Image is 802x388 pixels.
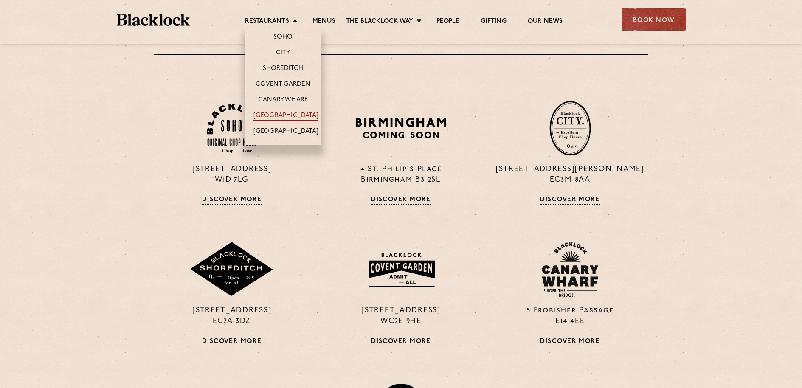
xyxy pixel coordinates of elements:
[354,115,448,141] img: BIRMINGHAM-P22_-e1747915156957.png
[323,164,479,186] p: 4 St. Philip's Place Birmingham B3 2SL
[154,306,310,327] p: [STREET_ADDRESS] EC2A 3DZ
[436,17,459,27] a: People
[481,17,506,27] a: Gifting
[276,49,290,58] a: City
[360,247,442,292] img: BLA_1470_CoventGarden_Website_Solid.svg
[542,242,599,297] img: BL_CW_Logo_Website.svg
[323,306,479,327] p: [STREET_ADDRESS] WC2E 9HE
[312,17,335,27] a: Menus
[492,164,648,186] p: [STREET_ADDRESS][PERSON_NAME] EC3M 8AA
[492,306,648,327] p: 5 Frobisher Passage E14 4EE
[202,338,262,346] a: Discover More
[256,80,310,90] a: Covent Garden
[258,96,308,105] a: Canary Wharf
[245,17,289,27] a: Restaurants
[371,338,431,346] a: Discover More
[202,196,262,205] a: Discover More
[207,104,256,153] img: Soho-stamp-default.svg
[253,127,318,137] a: [GEOGRAPHIC_DATA]
[253,112,318,121] a: [GEOGRAPHIC_DATA]
[273,33,293,42] a: Soho
[549,101,591,156] img: City-stamp-default.svg
[154,164,310,186] p: [STREET_ADDRESS] W1D 7LG
[371,196,431,205] a: Discover More
[622,8,686,31] div: Book Now
[540,196,600,205] a: Discover More
[189,242,274,297] img: Shoreditch-stamp-v2-default.svg
[263,65,304,74] a: Shoreditch
[117,14,190,26] img: BL_Textured_Logo-footer-cropped.svg
[346,17,413,27] a: The Blacklock Way
[528,17,563,27] a: Our News
[540,338,600,346] a: Discover More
